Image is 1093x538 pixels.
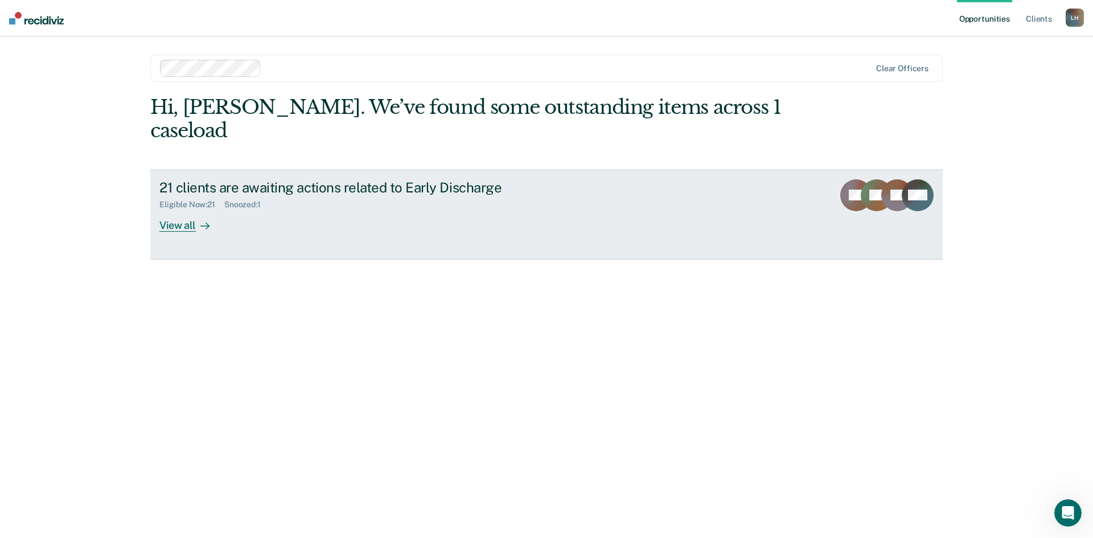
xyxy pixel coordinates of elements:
[1066,9,1084,27] div: L H
[150,96,784,142] div: Hi, [PERSON_NAME]. We’ve found some outstanding items across 1 caseload
[876,64,928,73] div: Clear officers
[159,179,559,196] div: 21 clients are awaiting actions related to Early Discharge
[9,12,64,24] img: Recidiviz
[1066,9,1084,27] button: LH
[1054,499,1082,527] iframe: Intercom live chat
[150,170,943,260] a: 21 clients are awaiting actions related to Early DischargeEligible Now:21Snoozed:1View all
[159,210,223,232] div: View all
[159,200,224,210] div: Eligible Now : 21
[224,200,270,210] div: Snoozed : 1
